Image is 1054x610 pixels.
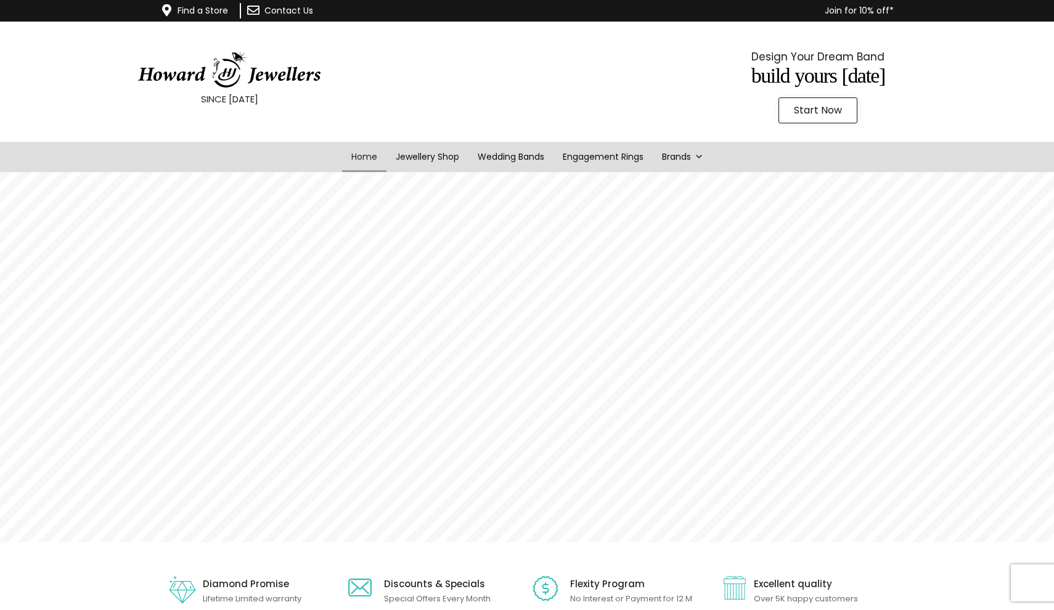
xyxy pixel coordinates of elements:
[386,3,894,19] p: Join for 10% off*
[570,577,645,590] a: Flexity Program
[554,142,653,172] a: Engagement Rings
[653,142,713,172] a: Brands
[619,47,1016,66] p: Design Your Dream Band
[31,91,428,107] p: SINCE [DATE]
[754,577,832,590] span: Excellent quality
[794,105,842,115] span: Start Now
[203,577,289,590] a: Diamond Promise
[468,142,554,172] a: Wedding Bands
[203,592,301,606] p: Lifetime Limited warranty
[384,577,485,590] span: Discounts & Specials
[264,4,313,17] a: Contact Us
[570,592,692,606] p: No Interest or Payment for 12 M
[178,4,228,17] a: Find a Store
[778,97,857,123] a: Start Now
[342,142,386,172] a: Home
[751,64,885,87] span: Build Yours [DATE]
[386,142,468,172] a: Jewellery Shop
[384,592,491,606] p: Special Offers Every Month
[137,51,322,88] img: HowardJewellersLogo-04
[754,592,858,606] p: Over 5K happy customers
